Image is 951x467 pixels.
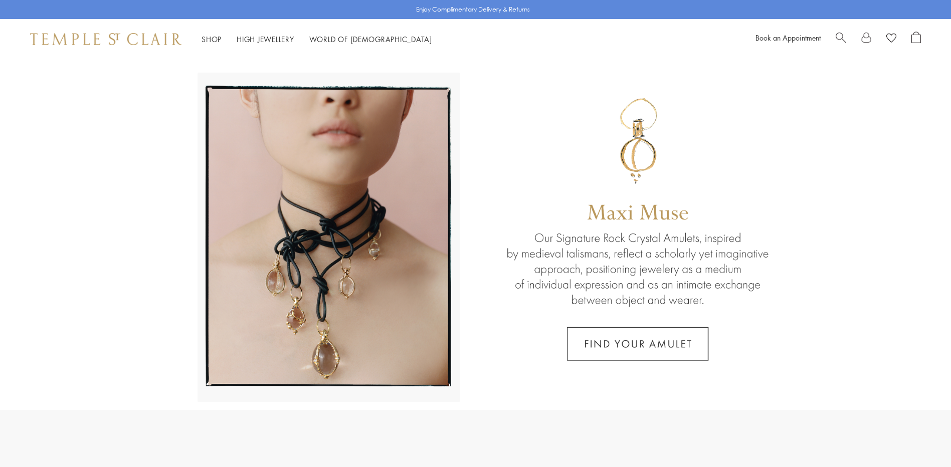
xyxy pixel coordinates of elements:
[886,32,896,47] a: View Wishlist
[911,32,921,47] a: Open Shopping Bag
[309,34,432,44] a: World of [DEMOGRAPHIC_DATA]World of [DEMOGRAPHIC_DATA]
[755,33,821,43] a: Book an Appointment
[237,34,294,44] a: High JewelleryHigh Jewellery
[901,420,941,457] iframe: Gorgias live chat messenger
[836,32,846,47] a: Search
[202,34,222,44] a: ShopShop
[202,33,432,46] nav: Main navigation
[416,5,530,15] p: Enjoy Complimentary Delivery & Returns
[30,33,181,45] img: Temple St. Clair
